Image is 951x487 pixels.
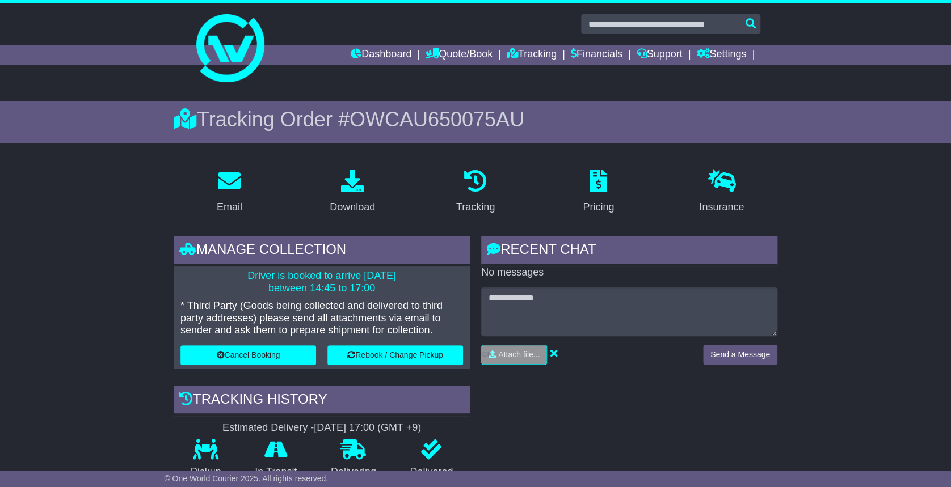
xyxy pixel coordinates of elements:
[238,466,314,478] p: In Transit
[583,200,614,215] div: Pricing
[426,45,493,65] a: Quote/Book
[575,166,621,219] a: Pricing
[571,45,622,65] a: Financials
[217,200,242,215] div: Email
[174,386,470,416] div: Tracking history
[180,270,463,294] p: Driver is booked to arrive [DATE] between 14:45 to 17:00
[637,45,683,65] a: Support
[209,166,250,219] a: Email
[481,266,777,279] p: No messages
[174,236,470,266] div: Manage collection
[351,45,411,65] a: Dashboard
[330,200,375,215] div: Download
[699,200,744,215] div: Insurance
[327,345,463,365] button: Rebook / Change Pickup
[174,107,777,132] div: Tracking Order #
[481,236,777,266] div: RECENT CHAT
[314,422,421,434] div: [DATE] 17:00 (GMT +9)
[180,345,316,365] button: Cancel Booking
[703,345,777,365] button: Send a Message
[322,166,382,219] a: Download
[314,466,393,478] p: Delivering
[507,45,557,65] a: Tracking
[449,166,502,219] a: Tracking
[696,45,746,65] a: Settings
[350,108,524,131] span: OWCAU650075AU
[164,474,328,483] span: © One World Courier 2025. All rights reserved.
[692,166,751,219] a: Insurance
[393,466,470,478] p: Delivered
[456,200,495,215] div: Tracking
[180,300,463,337] p: * Third Party (Goods being collected and delivered to third party addresses) please send all atta...
[174,466,238,478] p: Pickup
[174,422,470,434] div: Estimated Delivery -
